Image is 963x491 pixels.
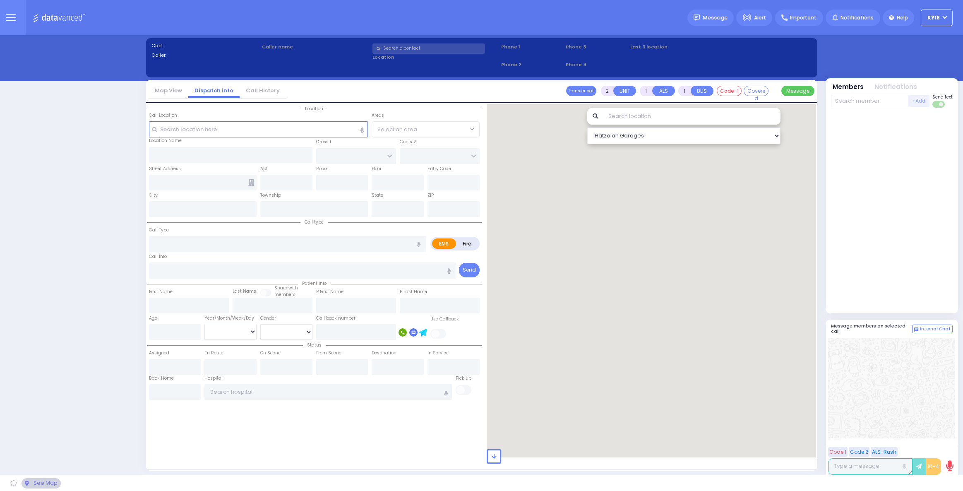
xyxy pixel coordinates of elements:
label: In Service [427,350,449,356]
span: Notifications [841,14,874,22]
label: Call Location [149,112,177,119]
label: Hospital [204,375,223,382]
img: comment-alt.png [914,327,918,332]
label: Entry Code [427,166,451,172]
label: Assigned [149,350,169,356]
div: See map [22,478,60,489]
button: Notifications [874,82,917,92]
label: Destination [372,350,396,356]
span: Phone 2 [501,61,563,68]
label: Fire [456,238,479,249]
span: Call type [300,219,328,225]
button: Message [781,86,814,96]
span: Phone 3 [566,43,627,51]
label: Street Address [149,166,181,172]
span: Other building occupants [248,179,254,186]
button: Code 1 [828,447,848,457]
label: Cad: [151,42,259,49]
label: Cross 1 [316,139,331,145]
label: Room [316,166,329,172]
input: Search a contact [372,43,485,54]
span: Select an area [377,125,417,134]
span: Patient info [298,280,331,286]
label: Caller: [151,52,259,59]
label: Apt [260,166,268,172]
input: Search hospital [204,384,451,400]
a: Map View [149,87,188,94]
label: Last 3 location [630,43,721,51]
span: Location [301,106,327,112]
button: BUS [691,86,713,96]
span: Message [703,14,728,22]
div: Year/Month/Week/Day [204,315,257,322]
button: Send [459,263,480,277]
label: State [372,192,383,199]
span: Send text [932,94,953,100]
input: Search location [603,108,780,125]
button: UNIT [613,86,636,96]
a: Call History [240,87,286,94]
label: EMS [432,238,456,249]
label: City [149,192,158,199]
label: Caller name [262,43,370,51]
label: Location [372,54,499,61]
h5: Message members on selected call [831,323,912,334]
button: Code 2 [849,447,869,457]
span: Status [303,342,326,348]
label: P First Name [316,289,343,295]
span: Phone 4 [566,61,627,68]
span: Internal Chat [920,326,951,332]
label: Back Home [149,375,174,382]
button: ALS [652,86,675,96]
button: Code-1 [717,86,742,96]
label: Pick up [456,375,471,382]
label: Location Name [149,137,182,144]
label: On Scene [260,350,281,356]
label: First Name [149,289,173,295]
span: members [274,291,295,298]
label: Areas [372,112,384,119]
label: From Scene [316,350,341,356]
label: P Last Name [400,289,427,295]
input: Search location here [149,121,368,137]
button: Members [833,82,864,92]
label: Age [149,315,157,322]
label: Township [260,192,281,199]
button: Covered [744,86,768,96]
label: Last Name [233,288,256,295]
label: Gender [260,315,276,322]
img: Logo [33,12,88,23]
label: Call Info [149,253,167,260]
label: Turn off text [932,100,946,108]
span: Help [897,14,908,22]
button: Transfer call [566,86,596,96]
label: Use Callback [430,316,459,323]
span: Phone 1 [501,43,563,51]
label: Cross 2 [400,139,416,145]
span: Important [790,14,817,22]
label: Call back number [316,315,355,322]
a: Dispatch info [188,87,240,94]
label: En Route [204,350,223,356]
input: Search member [831,95,908,107]
button: KY18 [921,10,953,26]
button: Internal Chat [912,325,953,334]
button: ALS-Rush [871,447,898,457]
label: Call Type [149,227,169,233]
label: Floor [372,166,382,172]
label: ZIP [427,192,434,199]
small: Share with [274,285,298,291]
span: Alert [754,14,766,22]
img: message.svg [694,14,700,21]
span: KY18 [927,14,940,22]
